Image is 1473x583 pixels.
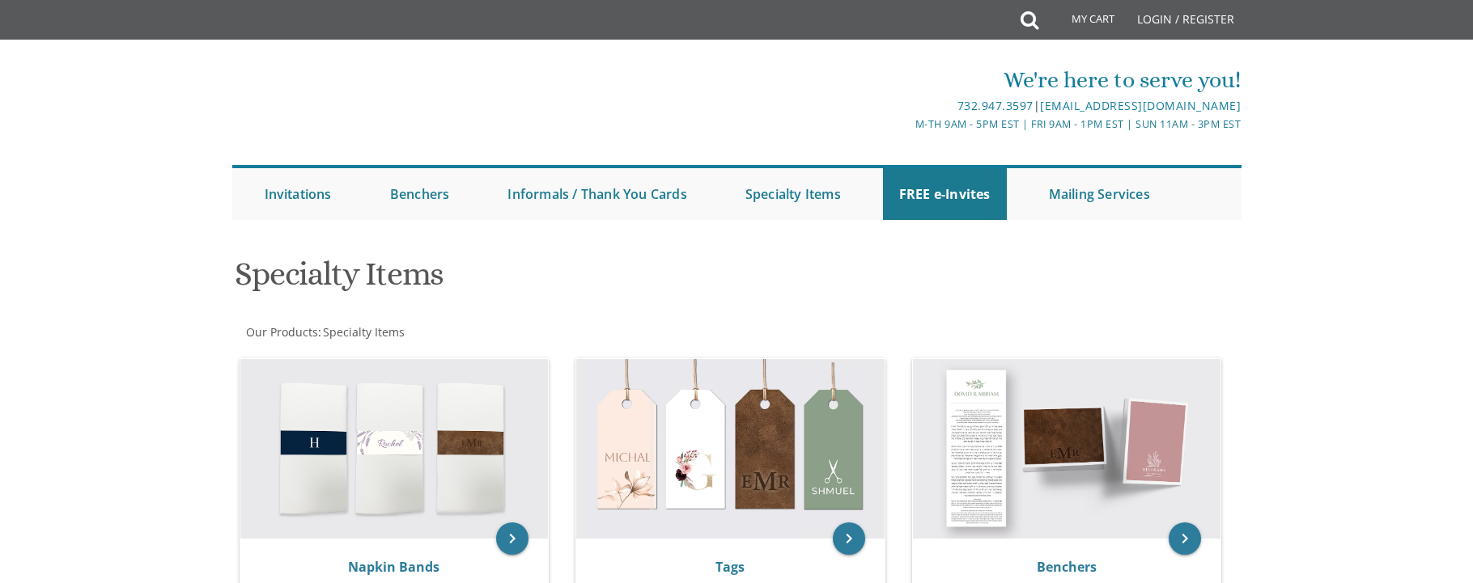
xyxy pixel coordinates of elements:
[569,64,1241,96] div: We're here to serve you!
[240,359,549,539] img: Napkin Bands
[323,324,405,340] span: Specialty Items
[576,359,885,539] img: Tags
[496,522,528,555] a: keyboard_arrow_right
[235,256,895,304] h1: Specialty Items
[715,558,745,576] a: Tags
[913,359,1221,539] img: Benchers
[729,168,857,220] a: Specialty Items
[374,168,466,220] a: Benchers
[569,116,1241,133] div: M-Th 9am - 5pm EST | Fri 9am - 1pm EST | Sun 11am - 3pm EST
[1037,558,1097,576] a: Benchers
[232,324,737,340] div: :
[883,168,1007,220] a: FREE e-Invites
[244,324,318,340] a: Our Products
[1033,168,1166,220] a: Mailing Services
[491,168,703,220] a: Informals / Thank You Cards
[321,324,405,340] a: Specialty Items
[569,96,1241,116] div: |
[1037,2,1126,42] a: My Cart
[1040,98,1241,113] a: [EMAIL_ADDRESS][DOMAIN_NAME]
[957,98,1034,113] a: 732.947.3597
[1169,522,1201,555] a: keyboard_arrow_right
[833,522,865,555] a: keyboard_arrow_right
[248,168,348,220] a: Invitations
[348,558,439,576] a: Napkin Bands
